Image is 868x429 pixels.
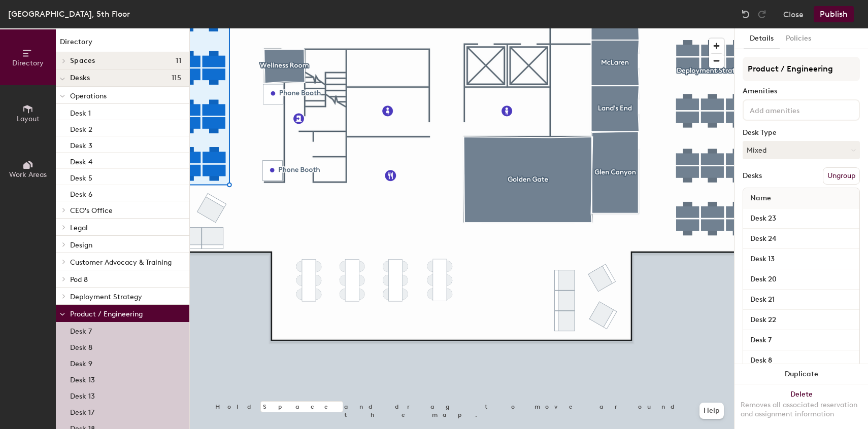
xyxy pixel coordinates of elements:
span: 115 [172,74,181,82]
p: Desk 6 [70,187,92,199]
span: Spaces [70,57,95,65]
span: Pod 8 [70,275,88,284]
input: Unnamed desk [745,353,857,368]
input: Unnamed desk [745,211,857,226]
img: Redo [757,9,767,19]
button: Publish [814,6,854,22]
span: Name [745,189,776,207]
p: Desk 7 [70,324,92,336]
span: Layout [17,115,40,123]
p: Desk 9 [70,356,92,368]
div: Removes all associated reservation and assignment information [741,401,862,419]
input: Add amenities [748,103,839,116]
input: Unnamed desk [745,293,857,307]
input: Unnamed desk [745,252,857,266]
span: Desks [70,74,90,82]
button: Close [783,6,804,22]
span: Work Areas [9,170,47,179]
button: Duplicate [735,364,868,384]
span: Product / Engineering [70,310,143,318]
span: CEO's Office [70,206,113,215]
button: Policies [780,28,817,49]
span: 11 [176,57,181,65]
p: Desk 3 [70,138,92,150]
p: Desk 17 [70,405,94,417]
span: Design [70,241,92,249]
p: Desk 5 [70,171,92,183]
button: DeleteRemoves all associated reservation and assignment information [735,384,868,429]
p: Desk 4 [70,155,92,166]
input: Unnamed desk [745,232,857,246]
button: Mixed [743,141,860,159]
span: Customer Advocacy & Training [70,258,172,267]
input: Unnamed desk [745,272,857,287]
p: Desk 2 [70,122,92,134]
span: Operations [70,92,107,100]
div: [GEOGRAPHIC_DATA], 5th Floor [8,8,130,20]
input: Unnamed desk [745,313,857,327]
p: Desk 8 [70,340,92,352]
span: Legal [70,224,88,232]
div: Amenities [743,87,860,95]
button: Help [699,403,724,419]
span: Deployment Strategy [70,293,142,301]
div: Desks [743,172,762,180]
input: Unnamed desk [745,333,857,347]
img: Undo [741,9,751,19]
p: Desk 13 [70,389,95,401]
button: Ungroup [823,167,860,185]
div: Desk Type [743,129,860,137]
button: Details [744,28,780,49]
p: Desk 13 [70,373,95,384]
h1: Directory [56,37,189,52]
p: Desk 1 [70,106,91,118]
span: Directory [12,59,44,67]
